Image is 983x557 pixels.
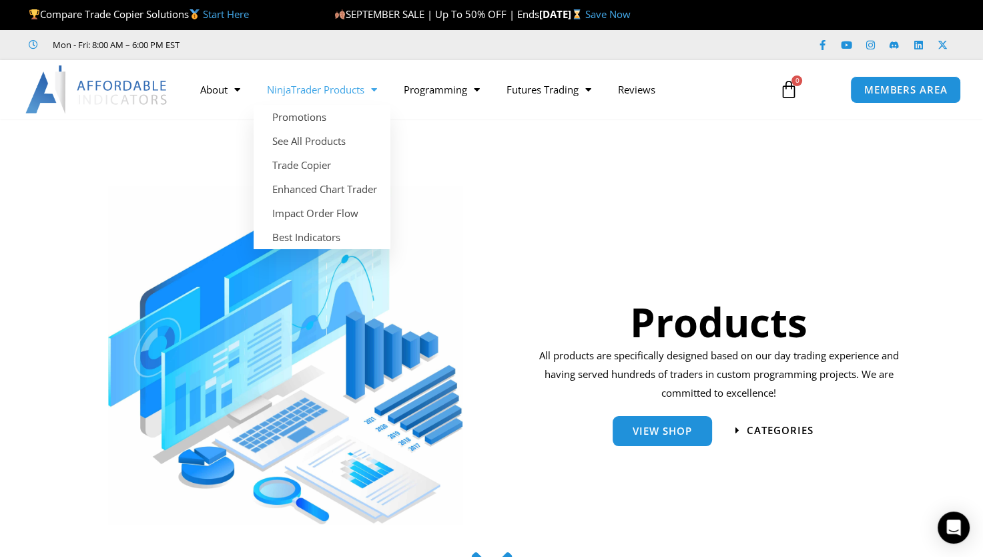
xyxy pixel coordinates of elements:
[539,7,585,21] strong: [DATE]
[633,426,692,436] span: View Shop
[335,9,345,19] img: 🍂
[759,70,817,109] a: 0
[187,74,767,105] nav: Menu
[198,38,398,51] iframe: Customer reviews powered by Trustpilot
[747,425,813,435] span: categories
[254,105,390,249] ul: NinjaTrader Products
[254,153,390,177] a: Trade Copier
[938,512,970,544] div: Open Intercom Messenger
[203,7,249,21] a: Start Here
[613,416,712,446] a: View Shop
[254,225,390,249] a: Best Indicators
[29,7,249,21] span: Compare Trade Copier Solutions
[493,74,605,105] a: Futures Trading
[190,9,200,19] img: 🥇
[390,74,493,105] a: Programming
[29,9,39,19] img: 🏆
[864,85,948,95] span: MEMBERS AREA
[791,75,802,86] span: 0
[254,177,390,201] a: Enhanced Chart Trader
[187,74,254,105] a: About
[254,74,390,105] a: NinjaTrader Products
[585,7,631,21] a: Save Now
[254,129,390,153] a: See All Products
[254,201,390,225] a: Impact Order Flow
[735,425,813,435] a: categories
[254,105,390,129] a: Promotions
[334,7,539,21] span: SEPTEMBER SALE | Up To 50% OFF | Ends
[108,186,462,524] img: ProductsSection scaled | Affordable Indicators – NinjaTrader
[25,65,169,114] img: LogoAI | Affordable Indicators – NinjaTrader
[605,74,669,105] a: Reviews
[535,294,904,350] h1: Products
[572,9,582,19] img: ⌛
[850,76,962,104] a: MEMBERS AREA
[49,37,180,53] span: Mon - Fri: 8:00 AM – 6:00 PM EST
[535,347,904,403] p: All products are specifically designed based on our day trading experience and having served hund...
